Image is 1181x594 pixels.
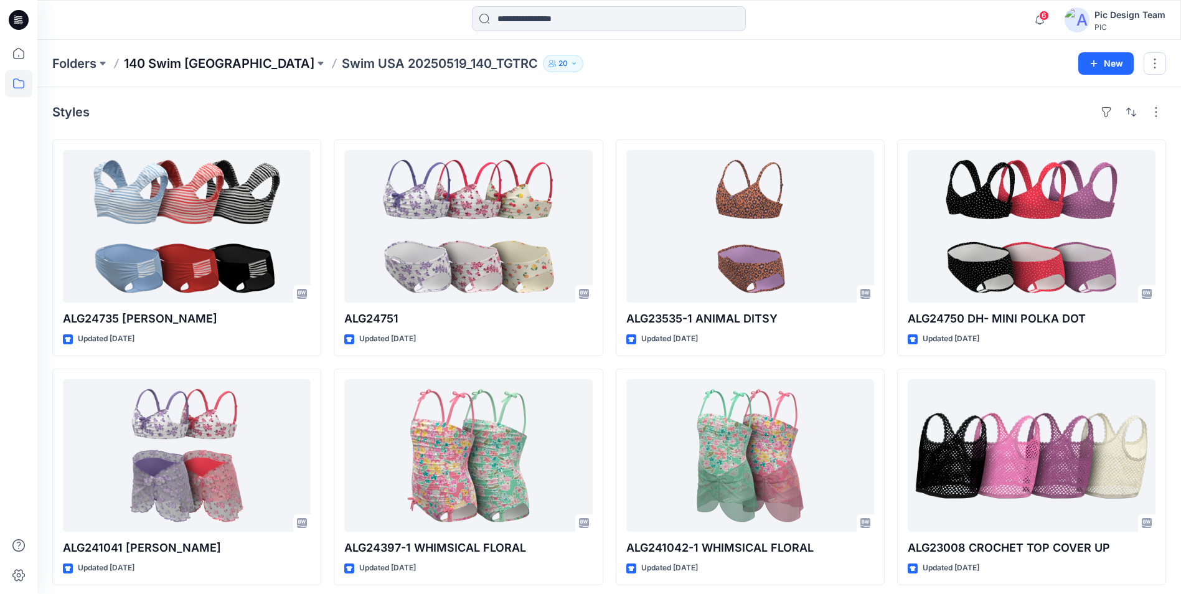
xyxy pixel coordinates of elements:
[344,539,592,557] p: ALG24397-1 WHIMSICAL FLORAL
[626,310,874,328] p: ALG23535-1 ANIMAL DITSY
[641,332,698,346] p: Updated [DATE]
[52,55,96,72] a: Folders
[63,150,311,303] a: ALG24735 ROSE SEERSUCKER
[1078,52,1134,75] button: New
[63,379,311,532] a: ALG241041 ROSE BOUQUET
[923,332,979,346] p: Updated [DATE]
[908,150,1155,303] a: ALG24750 DH- MINI POLKA DOT
[78,332,134,346] p: Updated [DATE]
[1065,7,1089,32] img: avatar
[1039,11,1049,21] span: 6
[344,379,592,532] a: ALG24397-1 WHIMSICAL FLORAL
[359,332,416,346] p: Updated [DATE]
[52,105,90,120] h4: Styles
[543,55,583,72] button: 20
[641,562,698,575] p: Updated [DATE]
[558,57,568,70] p: 20
[908,310,1155,328] p: ALG24750 DH- MINI POLKA DOT
[344,150,592,303] a: ALG24751
[1094,22,1165,32] div: PIC
[344,310,592,328] p: ALG24751
[908,539,1155,557] p: ALG23008 CROCHET TOP COVER UP
[626,539,874,557] p: ALG241042-1 WHIMSICAL FLORAL
[359,562,416,575] p: Updated [DATE]
[63,310,311,328] p: ALG24735 [PERSON_NAME]
[342,55,538,72] p: Swim USA 20250519_140_TGTRC
[124,55,314,72] a: 140 Swim [GEOGRAPHIC_DATA]
[626,379,874,532] a: ALG241042-1 WHIMSICAL FLORAL
[63,539,311,557] p: ALG241041 [PERSON_NAME]
[923,562,979,575] p: Updated [DATE]
[908,379,1155,532] a: ALG23008 CROCHET TOP COVER UP
[1094,7,1165,22] div: Pic Design Team
[626,150,874,303] a: ALG23535-1 ANIMAL DITSY
[78,562,134,575] p: Updated [DATE]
